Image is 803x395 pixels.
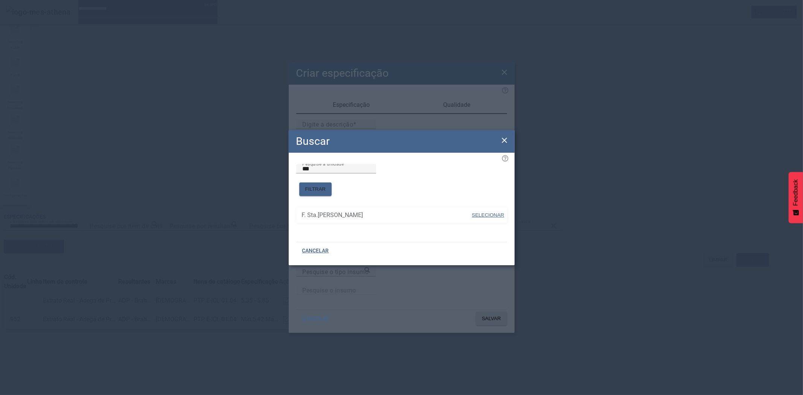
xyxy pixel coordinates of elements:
button: Feedback - Mostrar pesquisa [789,172,803,223]
button: CANCELAR [296,244,335,258]
button: CANCELAR [296,312,335,325]
h2: Buscar [296,133,330,149]
span: Feedback [792,179,799,206]
button: SALVAR [476,312,507,325]
span: SALVAR [482,315,501,322]
span: CANCELAR [302,247,329,255]
button: SELECIONAR [471,208,505,222]
span: CANCELAR [302,315,329,322]
button: FILTRAR [299,182,332,196]
span: SELECIONAR [472,212,504,218]
span: FILTRAR [305,185,326,193]
mat-label: Pesquise a unidade [302,161,344,166]
span: F. Sta.[PERSON_NAME] [302,211,471,220]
